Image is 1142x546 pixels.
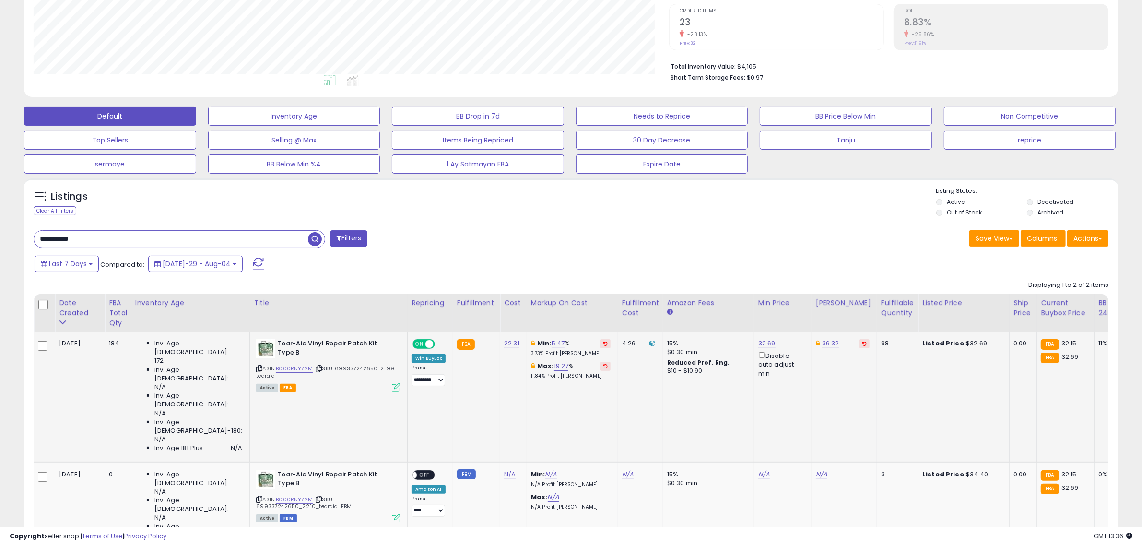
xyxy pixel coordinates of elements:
span: All listings currently available for purchase on Amazon [256,384,278,392]
small: FBA [1041,470,1059,481]
div: seller snap | | [10,532,166,541]
a: Privacy Policy [124,532,166,541]
div: % [531,362,611,380]
span: 32.69 [1061,483,1079,492]
div: BB Share 24h. [1098,298,1133,318]
div: Displaying 1 to 2 of 2 items [1028,281,1108,290]
button: Save View [969,230,1019,247]
button: Items Being Repriced [392,131,564,150]
span: N/A [154,383,166,392]
b: Tear-Aid Vinyl Repair Patch Kit Type B [278,339,394,359]
button: Inventory Age [208,107,380,126]
span: OFF [434,340,449,348]
div: 0 [109,470,124,479]
div: Preset: [412,496,446,517]
span: | SKU: 699337242650-21.99-tearaid [256,365,397,379]
span: Columns [1027,234,1057,243]
span: $0.97 [747,73,763,82]
span: 172 [154,356,164,365]
span: 32.15 [1061,339,1077,348]
div: 3 [881,470,911,479]
div: 0.00 [1013,339,1029,348]
span: N/A [154,435,166,444]
small: Prev: 32 [680,40,695,46]
span: FBA [280,384,296,392]
a: 19.27 [554,361,569,371]
div: 0% [1098,470,1130,479]
div: Win BuyBox [412,354,446,363]
img: 51x0YZa+PDL._SL40_.jpg [256,470,275,489]
p: 3.73% Profit [PERSON_NAME] [531,350,611,357]
h5: Listings [51,190,88,203]
a: N/A [504,470,516,479]
div: 98 [881,339,911,348]
h2: 23 [680,17,883,30]
span: [DATE]-29 - Aug-04 [163,259,231,269]
b: Listed Price: [922,339,966,348]
small: FBA [1041,484,1059,494]
span: Inv. Age [DEMOGRAPHIC_DATA]: [154,522,242,540]
div: Disable auto adjust min [758,350,804,378]
span: Compared to: [100,260,144,269]
button: BB Drop in 7d [392,107,564,126]
div: Cost [504,298,523,308]
div: Min Price [758,298,808,308]
b: Short Term Storage Fees: [671,73,745,82]
div: $0.30 min [667,479,747,487]
small: Prev: 11.91% [904,40,926,46]
span: Last 7 Days [49,259,87,269]
span: Inv. Age [DEMOGRAPHIC_DATA]: [154,496,242,513]
small: -28.13% [684,31,707,38]
div: Amazon Fees [667,298,750,308]
a: 36.32 [822,339,839,348]
div: Repricing [412,298,449,308]
button: Non Competitive [944,107,1116,126]
div: 11% [1098,339,1130,348]
span: FBM [280,514,297,522]
p: N/A Profit [PERSON_NAME] [531,504,611,510]
div: 15% [667,339,747,348]
div: $10 - $10.90 [667,367,747,375]
label: Archived [1037,208,1063,216]
button: 1 Ay Satmayan FBA [392,154,564,174]
span: 2025-08-12 13:36 GMT [1094,532,1132,541]
small: FBA [1041,339,1059,350]
h2: 8.83% [904,17,1108,30]
li: $4,105 [671,60,1101,71]
a: B000RNY72M [276,496,313,504]
small: FBM [457,469,476,479]
span: Inv. Age [DEMOGRAPHIC_DATA]: [154,339,242,356]
div: 184 [109,339,124,348]
div: 0.00 [1013,470,1029,479]
div: Clear All Filters [34,206,76,215]
p: N/A Profit [PERSON_NAME] [531,481,611,488]
div: Fulfillment Cost [622,298,659,318]
button: 30 Day Decrease [576,131,748,150]
span: ON [413,340,425,348]
a: N/A [758,470,770,479]
button: Default [24,107,196,126]
div: [PERSON_NAME] [816,298,873,308]
div: Preset: [412,365,446,386]
button: Columns [1021,230,1066,247]
p: 11.84% Profit [PERSON_NAME] [531,373,611,380]
a: 22.31 [504,339,519,348]
b: Listed Price: [922,470,966,479]
span: Inv. Age [DEMOGRAPHIC_DATA]: [154,470,242,487]
span: ROI [904,9,1108,14]
p: Listing States: [936,187,1118,196]
button: Filters [330,230,367,247]
div: Date Created [59,298,101,318]
div: Inventory Age [135,298,246,308]
span: 32.15 [1061,470,1077,479]
div: Fulfillment [457,298,496,308]
th: The percentage added to the cost of goods (COGS) that forms the calculator for Min & Max prices. [527,294,618,332]
label: Active [947,198,965,206]
button: Last 7 Days [35,256,99,272]
button: [DATE]-29 - Aug-04 [148,256,243,272]
small: -25.86% [908,31,934,38]
strong: Copyright [10,532,45,541]
a: 32.69 [758,339,776,348]
label: Out of Stock [947,208,982,216]
div: Ship Price [1013,298,1033,318]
